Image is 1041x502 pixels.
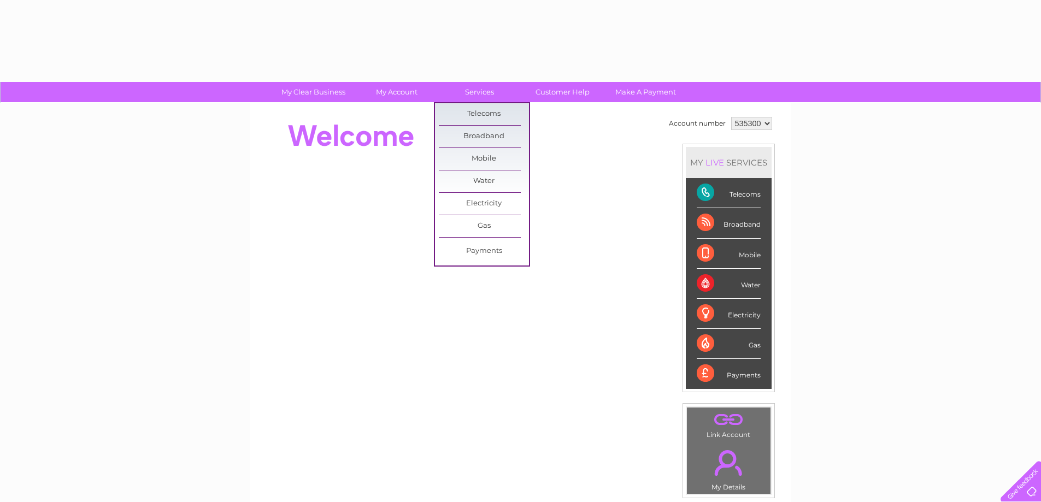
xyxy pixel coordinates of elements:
[703,157,726,168] div: LIVE
[666,114,728,133] td: Account number
[697,299,761,329] div: Electricity
[434,82,525,102] a: Services
[351,82,442,102] a: My Account
[697,208,761,238] div: Broadband
[697,359,761,388] div: Payments
[439,126,529,147] a: Broadband
[439,240,529,262] a: Payments
[268,82,358,102] a: My Clear Business
[439,148,529,170] a: Mobile
[439,103,529,125] a: Telecoms
[697,269,761,299] div: Water
[686,147,772,178] div: MY SERVICES
[686,441,771,494] td: My Details
[601,82,691,102] a: Make A Payment
[690,410,768,429] a: .
[439,215,529,237] a: Gas
[697,239,761,269] div: Mobile
[697,329,761,359] div: Gas
[517,82,608,102] a: Customer Help
[697,178,761,208] div: Telecoms
[690,444,768,482] a: .
[686,407,771,441] td: Link Account
[439,170,529,192] a: Water
[439,193,529,215] a: Electricity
